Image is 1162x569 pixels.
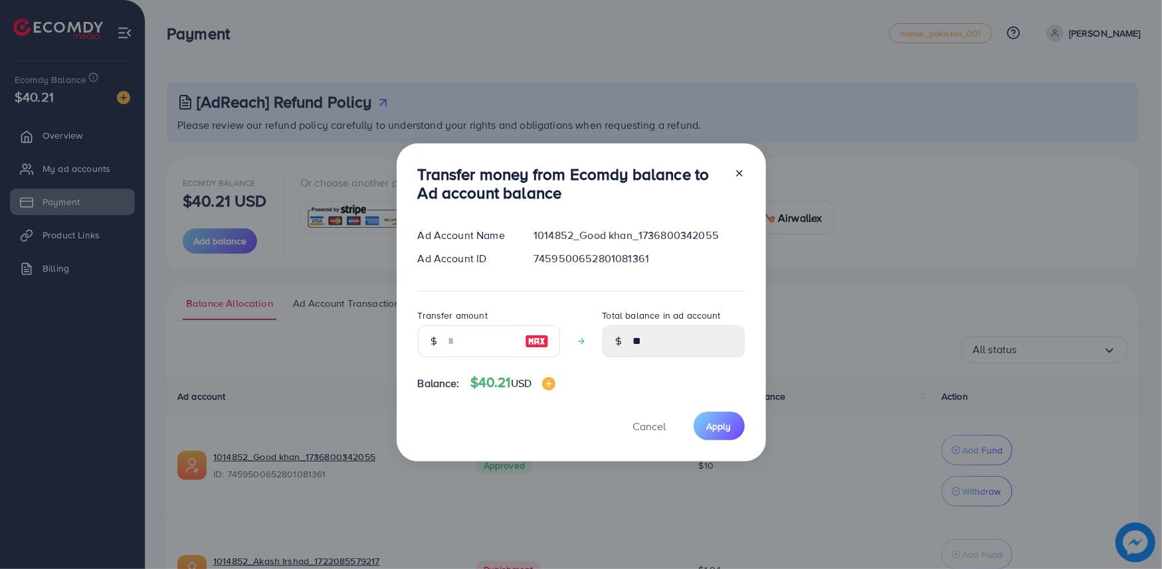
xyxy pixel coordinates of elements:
img: image [525,333,549,349]
div: 7459500652801081361 [523,251,755,266]
span: USD [511,376,532,390]
div: 1014852_Good khan_1736800342055 [523,228,755,243]
h3: Transfer money from Ecomdy balance to Ad account balance [418,165,724,203]
label: Transfer amount [418,309,488,322]
button: Cancel [617,412,683,440]
label: Total balance in ad account [603,309,721,322]
div: Ad Account Name [407,228,524,243]
h4: $40.21 [470,374,555,391]
div: Ad Account ID [407,251,524,266]
span: Apply [707,420,731,433]
img: image [542,377,555,390]
button: Apply [694,412,745,440]
span: Balance: [418,376,460,391]
span: Cancel [633,419,666,434]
